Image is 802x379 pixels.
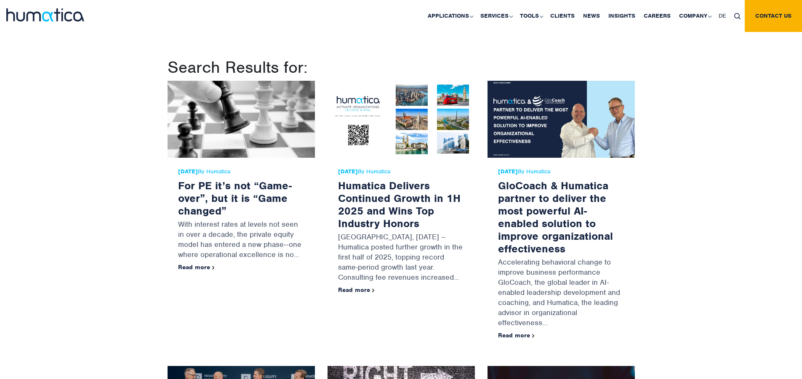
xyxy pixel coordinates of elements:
[338,168,358,175] strong: [DATE]
[372,289,375,292] img: arrowicon
[498,331,535,339] a: Read more
[338,286,375,294] a: Read more
[178,168,304,175] span: By Humatica
[178,217,304,264] p: With interest rates at levels not seen in over a decade, the private equity model has entered a n...
[532,334,535,338] img: arrowicon
[734,13,741,19] img: search_icon
[498,168,624,175] span: By Humatica
[338,168,464,175] span: By Humatica
[498,168,518,175] strong: [DATE]
[178,179,292,217] a: For PE it’s not “Game-over”, but it is “Game changed”
[498,255,624,332] p: Accelerating behavioral change to improve business performance GloCoach, the global leader in AI-...
[719,12,726,19] span: DE
[328,81,475,158] img: Humatica Delivers Continued Growth in 1H 2025 and Wins Top Industry Honors
[168,57,635,77] h1: Search Results for:
[338,179,461,230] a: Humatica Delivers Continued Growth in 1H 2025 and Wins Top Industry Honors
[488,81,635,158] img: GloCoach & Humatica partner to deliver the most powerful AI-enabled solution to improve organizat...
[178,168,198,175] strong: [DATE]
[168,81,315,158] img: For PE it’s not “Game-over”, but it is “Game changed”
[178,263,215,271] a: Read more
[6,8,84,21] img: logo
[498,179,613,255] a: GloCoach & Humatica partner to deliver the most powerful AI-enabled solution to improve organizat...
[212,266,215,270] img: arrowicon
[338,230,464,286] p: [GEOGRAPHIC_DATA], [DATE] – Humatica posted further growth in the first half of 2025, topping rec...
